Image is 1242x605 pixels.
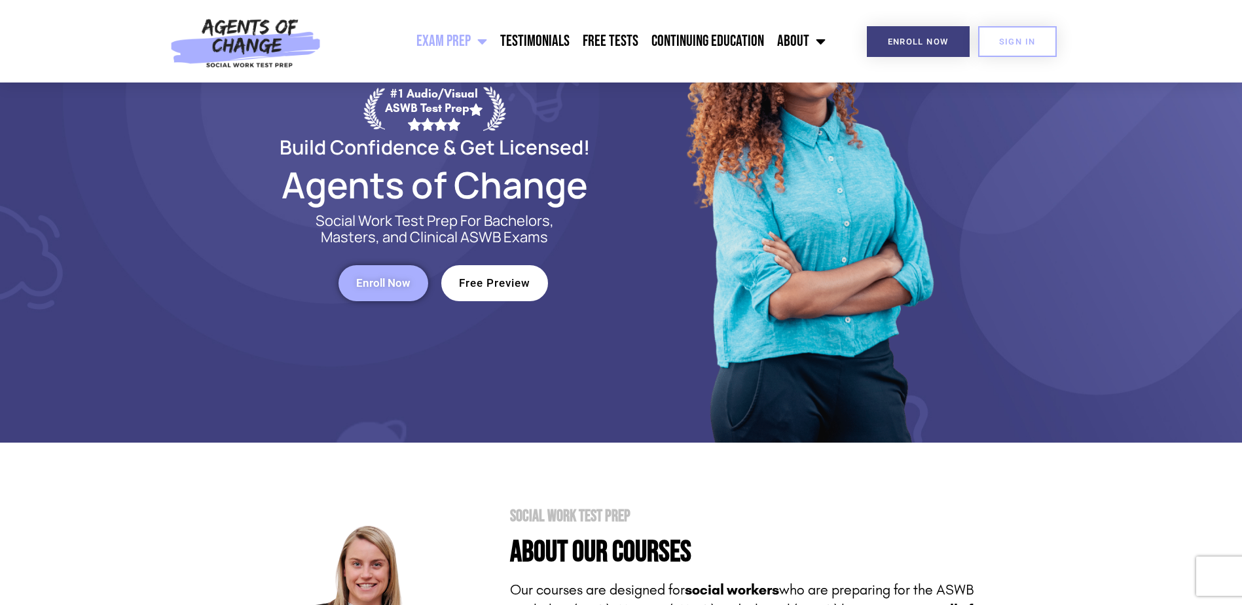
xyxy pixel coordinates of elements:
[888,37,949,46] span: Enroll Now
[248,170,621,200] h2: Agents of Change
[301,213,569,246] p: Social Work Test Prep For Bachelors, Masters, and Clinical ASWB Exams
[385,86,483,130] div: #1 Audio/Visual ASWB Test Prep
[576,25,645,58] a: Free Tests
[999,37,1036,46] span: SIGN IN
[494,25,576,58] a: Testimonials
[867,26,970,57] a: Enroll Now
[771,25,832,58] a: About
[328,25,832,58] nav: Menu
[356,278,411,289] span: Enroll Now
[645,25,771,58] a: Continuing Education
[441,265,548,301] a: Free Preview
[459,278,530,289] span: Free Preview
[410,25,494,58] a: Exam Prep
[510,538,994,567] h4: About Our Courses
[248,137,621,156] h2: Build Confidence & Get Licensed!
[685,581,779,598] strong: social workers
[338,265,428,301] a: Enroll Now
[978,26,1057,57] a: SIGN IN
[510,508,994,524] h1: Social Work Test Prep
